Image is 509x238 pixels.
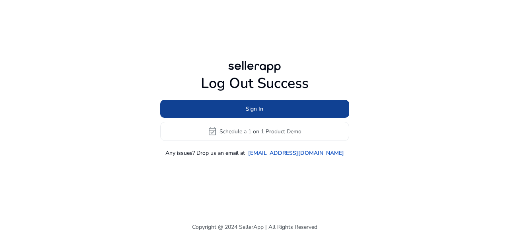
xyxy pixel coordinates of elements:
span: Sign In [246,105,263,113]
h1: Log Out Success [160,75,349,92]
span: event_available [208,127,217,136]
button: event_availableSchedule a 1 on 1 Product Demo [160,122,349,141]
button: Sign In [160,100,349,118]
p: Any issues? Drop us an email at [165,149,245,157]
a: [EMAIL_ADDRESS][DOMAIN_NAME] [248,149,344,157]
